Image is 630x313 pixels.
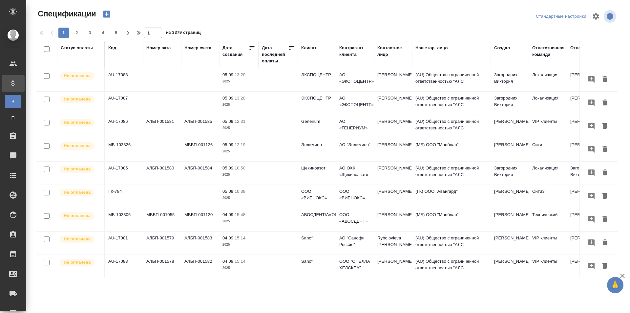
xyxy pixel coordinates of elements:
div: Контрагент клиента [339,45,371,58]
p: 2025 [222,195,255,201]
td: (МБ) ООО "Монблан" [412,138,491,161]
button: Создать [99,9,115,20]
td: Загородних Виктория [567,162,605,185]
p: АВОСДЕНТ/AVOSDENT [301,212,333,218]
p: 2025 [222,101,255,108]
span: 🙏 [610,278,621,292]
p: 12:19 [235,142,245,147]
p: АО "Эндимион" [339,142,371,148]
td: AU-17086 [105,115,143,138]
td: АЛБП-001585 [181,115,219,138]
td: АЛБП-001580 [143,162,181,185]
div: Ответственная команда [532,45,565,58]
td: МБ-103806 [105,208,143,231]
p: Не оплачена [64,119,91,126]
td: Технический [529,208,567,231]
p: Эндимион [301,142,333,148]
p: 2025 [222,171,255,178]
td: АЛБП-001582 [181,255,219,278]
td: [PERSON_NAME] [374,138,412,161]
td: МББП-001120 [181,208,219,231]
p: ООО "ОПЕЛЛА ХЕЛСКЕА" [339,258,371,271]
p: АО «ГЕНЕРИУМ» [339,118,371,131]
button: Удалить [599,97,610,109]
td: VIP клиенты [529,232,567,255]
button: Удалить [599,213,610,226]
div: Клиент [301,45,316,51]
td: (AU) Общество с ограниченной ответственностью "АЛС" [412,92,491,115]
p: 2025 [222,125,255,131]
td: АЛБП-001584 [181,162,219,185]
span: 2 [72,30,82,36]
td: [PERSON_NAME] [374,92,412,115]
p: 05.09, [222,119,235,124]
td: [PERSON_NAME] [491,185,529,208]
div: Контактное лицо [377,45,409,58]
td: AU-17087 [105,92,143,115]
td: [PERSON_NAME] [491,115,529,138]
td: [PERSON_NAME] [567,185,605,208]
p: 2025 [222,218,255,225]
td: [PERSON_NAME] [567,255,605,278]
p: 13:20 [235,72,245,77]
td: AU-17081 [105,232,143,255]
button: Удалить [599,167,610,179]
td: [PERSON_NAME] [374,115,412,138]
td: АЛБП-001578 [143,255,181,278]
td: [PERSON_NAME] [374,162,412,185]
p: ООО «АВОСДЕНТ» [339,212,371,225]
p: 15:14 [235,259,245,264]
td: (МБ) ООО "Монблан" [412,208,491,231]
div: Код [108,45,116,51]
td: (AU) Общество с ограниченной ответственностью "АЛС" [412,68,491,91]
p: Sanofi [301,258,333,265]
p: Не оплачена [64,143,91,149]
td: [PERSON_NAME] [491,255,529,278]
td: ГК-784 [105,185,143,208]
p: ООО «ВИЕНОКС» [301,188,333,201]
td: Локализация [529,162,567,185]
td: [PERSON_NAME] [567,208,605,231]
p: 04.09, [222,235,235,240]
td: АЛБП-001583 [181,232,219,255]
button: Удалить [599,74,610,86]
p: 04.09, [222,212,235,217]
a: П [5,111,21,124]
p: Sanofi [301,235,333,241]
p: АО «ЭКСПОЦЕНТР» [339,95,371,108]
button: 5 [111,28,121,38]
p: Не оплачена [64,73,91,79]
p: 05.09, [222,166,235,170]
td: Загородних Виктория [491,68,529,91]
button: Удалить [599,260,610,272]
button: 4 [98,28,108,38]
td: МББП-001126 [181,138,219,161]
td: АЛБП-001579 [143,232,181,255]
td: Локализация [529,92,567,115]
p: 15:14 [235,235,245,240]
td: [PERSON_NAME] [491,232,529,255]
td: (AU) Общество с ограниченной ответственностью "АЛС" [412,255,491,278]
p: Не оплачена [64,166,91,172]
p: ООО «ВИЕНОКС» [339,188,371,201]
span: 4 [98,30,108,36]
button: 2 [72,28,82,38]
td: VIP клиенты [529,115,567,138]
td: (AU) Общество с ограниченной ответственностью "АЛС" [412,162,491,185]
span: Настроить таблицу [588,9,604,24]
td: [PERSON_NAME] [567,115,605,138]
div: Наше юр. лицо [415,45,448,51]
p: Generium [301,118,333,125]
span: Спецификации [36,9,96,19]
p: 2025 [222,148,255,155]
div: Номер акта [146,45,171,51]
p: 05.09, [222,142,235,147]
button: Удалить [599,120,610,132]
p: 05.09, [222,189,235,194]
p: 10:50 [235,166,245,170]
p: Не оплачена [64,236,91,242]
td: [PERSON_NAME] [567,68,605,91]
div: Дата создания [222,45,249,58]
td: [PERSON_NAME] [374,208,412,231]
p: 15:48 [235,212,245,217]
